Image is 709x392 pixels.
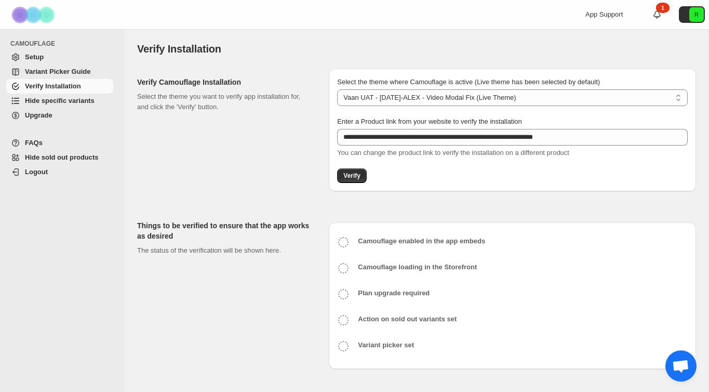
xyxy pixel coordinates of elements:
span: You can change the product link to verify the installation on a different product [337,149,569,156]
span: Verify [343,172,360,180]
h2: Verify Camouflage Installation [137,77,312,87]
div: 1 [656,3,670,13]
span: Upgrade [25,111,52,119]
b: Camouflage loading in the Storefront [358,263,477,271]
span: Variant Picker Guide [25,68,90,75]
p: The status of the verification will be shown here. [137,245,312,256]
a: Hide specific variants [6,94,113,108]
span: App Support [585,10,623,18]
span: Select the theme where Camouflage is active (Live theme has been selected by default) [337,78,600,86]
span: Verify Installation [25,82,81,90]
b: Camouflage enabled in the app embeds [358,237,485,245]
a: Variant Picker Guide [6,64,113,79]
a: Hide sold out products [6,150,113,165]
span: Logout [25,168,48,176]
p: Select the theme you want to verify app installation for, and click the 'Verify' button. [137,92,312,112]
span: FAQs [25,139,43,147]
span: Verify Installation [137,43,221,55]
a: Open chat [665,350,697,382]
span: Hide specific variants [25,97,95,104]
a: Upgrade [6,108,113,123]
b: Variant picker set [358,341,414,349]
span: Avatar with initials R [689,7,704,22]
span: Hide sold out products [25,153,99,161]
button: Verify [337,168,367,183]
span: CAMOUFLAGE [10,40,117,48]
a: Logout [6,165,113,179]
img: Camouflage [8,1,60,29]
a: Setup [6,50,113,64]
span: Enter a Product link from your website to verify the installation [337,117,522,125]
text: R [694,11,699,18]
span: Setup [25,53,44,61]
a: Verify Installation [6,79,113,94]
b: Plan upgrade required [358,289,430,297]
button: Avatar with initials R [679,6,705,23]
h2: Things to be verified to ensure that the app works as desired [137,220,312,241]
b: Action on sold out variants set [358,315,457,323]
a: FAQs [6,136,113,150]
a: 1 [652,9,662,20]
